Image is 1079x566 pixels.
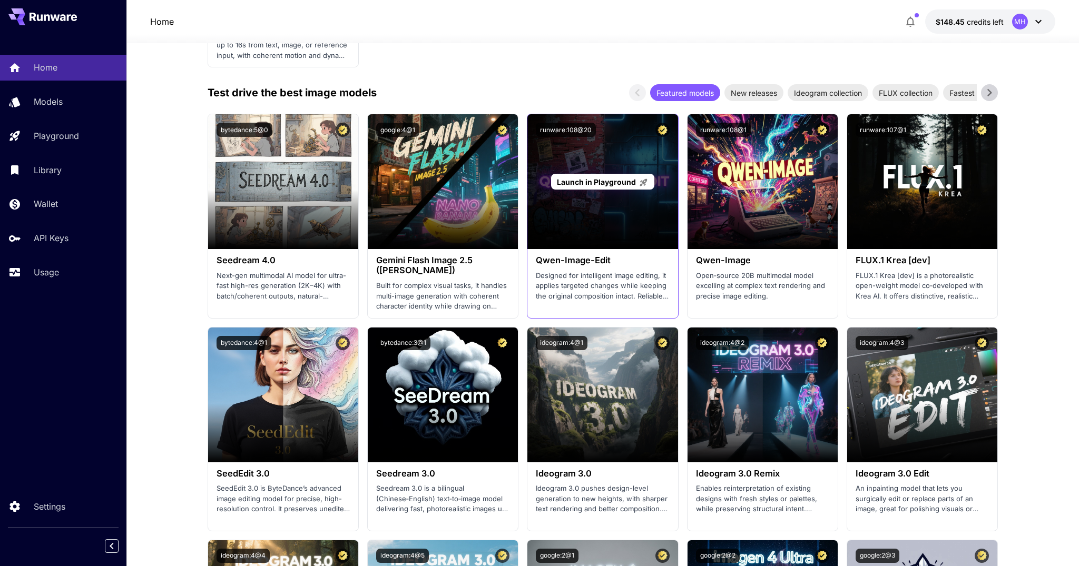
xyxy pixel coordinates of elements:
[724,87,783,98] span: New releases
[975,336,989,350] button: Certified Model – Vetted for best performance and includes a commercial license.
[208,114,358,249] img: alt
[495,336,509,350] button: Certified Model – Vetted for best performance and includes a commercial license.
[34,61,57,74] p: Home
[856,271,989,302] p: FLUX.1 Krea [dev] is a photorealistic open-weight model co‑developed with Krea AI. It offers dist...
[34,197,58,210] p: Wallet
[936,17,967,26] span: $148.45
[536,549,578,563] button: google:2@1
[655,549,670,563] button: Certified Model – Vetted for best performance and includes a commercial license.
[536,469,669,479] h3: Ideogram 3.0
[815,123,829,137] button: Certified Model – Vetted for best performance and includes a commercial license.
[105,539,119,553] button: Collapse sidebar
[217,255,350,265] h3: Seedream 4.0
[376,483,509,514] p: Seedream 3.0 is a bilingual (Chinese‑English) text‑to‑image model delivering fast, photorealistic...
[217,483,350,514] p: SeedEdit 3.0 is ByteDance’s advanced image editing model for precise, high-resolution control. It...
[788,84,868,101] div: Ideogram collection
[856,336,908,350] button: ideogram:4@3
[975,123,989,137] button: Certified Model – Vetted for best performance and includes a commercial license.
[696,483,829,514] p: Enables reinterpretation of existing designs with fresh styles or palettes, while preserving stru...
[536,271,669,302] p: Designed for intelligent image editing, it applies targeted changes while keeping the original co...
[551,174,654,190] a: Launch in Playground
[336,123,350,137] button: Certified Model – Vetted for best performance and includes a commercial license.
[872,87,939,98] span: FLUX collection
[815,549,829,563] button: Certified Model – Vetted for best performance and includes a commercial license.
[217,336,271,350] button: bytedance:4@1
[943,87,1008,98] span: Fastest models
[34,130,79,142] p: Playground
[376,123,419,137] button: google:4@1
[376,255,509,275] h3: Gemini Flash Image 2.5 ([PERSON_NAME])
[217,469,350,479] h3: SeedEdit 3.0
[217,549,270,563] button: ideogram:4@4
[688,114,838,249] img: alt
[815,336,829,350] button: Certified Model – Vetted for best performance and includes a commercial license.
[34,266,59,279] p: Usage
[975,549,989,563] button: Certified Model – Vetted for best performance and includes a commercial license.
[376,336,430,350] button: bytedance:3@1
[856,469,989,479] h3: Ideogram 3.0 Edit
[34,232,68,244] p: API Keys
[943,84,1008,101] div: Fastest models
[696,255,829,265] h3: Qwen-Image
[650,87,720,98] span: Featured models
[113,537,126,555] div: Collapse sidebar
[856,255,989,265] h3: FLUX.1 Krea [dev]
[557,177,636,186] span: Launch in Playground
[376,281,509,312] p: Built for complex visual tasks, it handles multi-image generation with coherent character identit...
[495,123,509,137] button: Certified Model – Vetted for best performance and includes a commercial license.
[376,549,429,563] button: ideogram:4@5
[856,483,989,514] p: An inpainting model that lets you surgically edit or replace parts of an image, great for polishi...
[650,84,720,101] div: Featured models
[655,123,670,137] button: Certified Model – Vetted for best performance and includes a commercial license.
[967,17,1004,26] span: credits left
[688,327,838,462] img: alt
[217,123,272,137] button: bytedance:5@0
[336,549,350,563] button: Certified Model – Vetted for best performance and includes a commercial license.
[1012,14,1028,29] div: MH
[847,327,997,462] img: alt
[34,164,62,176] p: Library
[34,500,65,513] p: Settings
[788,87,868,98] span: Ideogram collection
[150,15,174,28] a: Home
[856,123,910,137] button: runware:107@1
[872,84,939,101] div: FLUX collection
[655,336,670,350] button: Certified Model – Vetted for best performance and includes a commercial license.
[696,469,829,479] h3: Ideogram 3.0 Remix
[527,327,678,462] img: alt
[376,469,509,479] h3: Seedream 3.0
[34,95,63,108] p: Models
[336,336,350,350] button: Certified Model – Vetted for best performance and includes a commercial license.
[856,549,899,563] button: google:2@3
[536,123,596,137] button: runware:108@20
[368,327,518,462] img: alt
[696,271,829,302] p: Open‑source 20B multimodal model excelling at complex text rendering and precise image editing.
[495,549,509,563] button: Certified Model – Vetted for best performance and includes a commercial license.
[217,271,350,302] p: Next-gen multimodal AI model for ultra-fast high-res generation (2K–4K) with batch/coherent outpu...
[936,16,1004,27] div: $148.45254
[150,15,174,28] nav: breadcrumb
[368,114,518,249] img: alt
[696,336,749,350] button: ideogram:4@2
[847,114,997,249] img: alt
[208,85,377,101] p: Test drive the best image models
[536,483,669,514] p: Ideogram 3.0 pushes design-level generation to new heights, with sharper text rendering and bette...
[208,327,358,462] img: alt
[696,549,740,563] button: google:2@2
[536,255,669,265] h3: Qwen-Image-Edit
[925,9,1055,34] button: $148.45254MH
[696,123,751,137] button: runware:108@1
[536,336,587,350] button: ideogram:4@1
[724,84,783,101] div: New releases
[217,30,350,61] p: Initial release offering full 1080p video up to 16s from text, image, or reference input, with co...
